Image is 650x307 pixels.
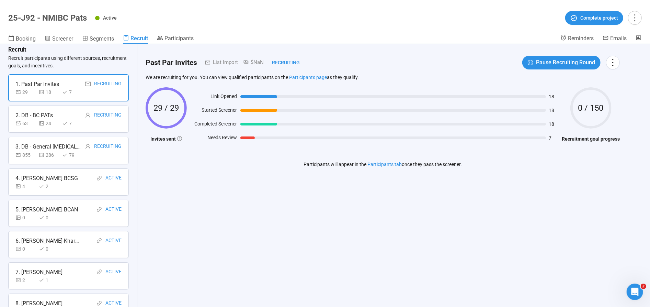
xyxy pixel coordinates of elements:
span: 18 [549,122,558,127]
div: Active [105,237,122,245]
div: 29 [15,88,36,96]
span: 2 [641,284,646,289]
div: 4 [15,183,36,190]
button: more [628,11,642,25]
div: 7. [PERSON_NAME] [15,268,62,276]
div: 63 [15,120,36,127]
a: Screener [45,35,73,44]
div: Active [105,205,122,214]
span: 7 [549,135,558,140]
span: link [96,207,102,212]
div: 0 [39,214,59,221]
span: 18 [549,94,558,99]
span: Reminders [568,35,594,42]
span: Booking [16,35,36,42]
span: 29 / 29 [146,104,187,112]
span: question-circle [177,136,182,141]
span: user [85,144,91,149]
span: 0 / 150 [570,104,612,112]
div: Recruiting [94,142,122,151]
div: 855 [15,151,36,159]
a: Participants tab [367,162,402,167]
h2: Past Par Invites [146,57,197,68]
h1: 25-J92 - NMIBC Pats [8,13,87,23]
div: Active [105,174,122,183]
span: Emails [610,35,627,42]
span: link [96,269,102,275]
h4: Recruitment goal progress [562,135,620,143]
span: pause-circle [528,60,533,65]
p: We are recruiting for you. You can view qualified participants on the as they qualify. [146,74,620,80]
button: more [606,56,620,69]
div: Recruiting [264,59,300,66]
span: link [96,300,102,306]
div: 7 [62,120,83,127]
span: mail [85,81,91,87]
span: mail [197,60,210,65]
div: Link Opened [190,92,237,103]
div: Active [105,268,122,276]
button: Complete project [565,11,623,25]
h3: Recruit [8,45,26,54]
a: Participants page [289,75,327,80]
span: link [96,238,102,243]
div: List Import [210,58,238,67]
a: Segments [82,35,114,44]
a: Emails [603,35,627,43]
p: Recruit participants using different sources, recruitment goals, and incentives. [8,54,129,69]
div: 18 [39,88,59,96]
div: Recruiting [94,111,122,120]
span: more [630,13,639,22]
p: Participants will appear in the once they pass the screener. [304,161,462,168]
div: 0 [39,245,59,253]
a: Booking [8,35,36,44]
div: 5. [PERSON_NAME] BCAN [15,205,78,214]
div: 1. Past Par Invites [15,80,59,88]
span: link [96,175,102,181]
span: Active [103,15,117,21]
div: Started Screener [190,106,237,117]
span: Participants [164,35,194,42]
a: Reminders [560,35,594,43]
div: 7 [62,88,83,96]
h4: Invites sent [146,135,187,143]
div: 79 [62,151,83,159]
div: $NaN [238,58,264,67]
div: Completed Screener [190,120,237,130]
div: 6. [PERSON_NAME]-Kharyne [15,237,81,245]
span: Recruit [130,35,148,42]
button: pause-circlePause Recruiting Round [522,56,601,69]
iframe: Intercom live chat [627,284,643,300]
div: 286 [39,151,59,159]
span: user [85,112,91,118]
a: Recruit [123,35,148,44]
span: more [608,58,617,67]
div: Needs Review [190,134,237,144]
div: 0 [15,214,36,221]
span: Segments [90,35,114,42]
span: 18 [549,108,558,113]
div: 2 [15,276,36,284]
div: 4. [PERSON_NAME] BCSG [15,174,78,183]
div: 2. DB - BC PATs [15,111,53,120]
div: 1 [39,276,59,284]
span: Screener [52,35,73,42]
div: Recruiting [94,80,122,88]
div: 3. DB - General [MEDICAL_DATA] [15,142,81,151]
span: Complete project [580,14,618,22]
div: 2 [39,183,59,190]
div: 24 [39,120,59,127]
span: Pause Recruiting Round [536,58,595,67]
div: 0 [15,245,36,253]
a: Participants [157,35,194,43]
